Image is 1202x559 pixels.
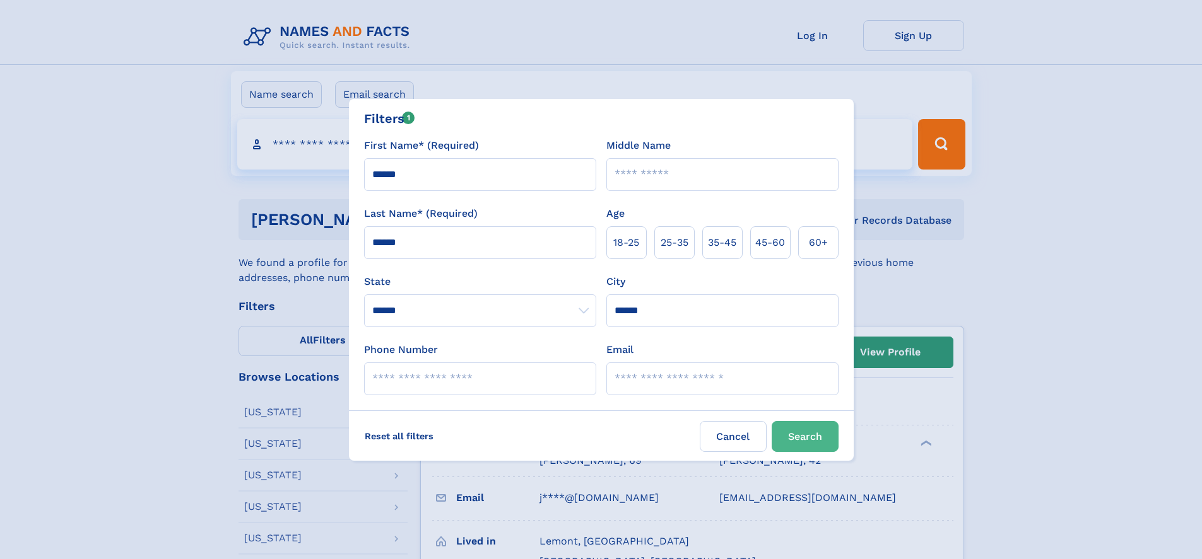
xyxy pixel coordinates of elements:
[708,235,736,250] span: 35‑45
[364,138,479,153] label: First Name* (Required)
[356,421,442,451] label: Reset all filters
[606,138,671,153] label: Middle Name
[364,274,596,289] label: State
[606,274,625,289] label: City
[661,235,688,250] span: 25‑35
[364,206,478,221] label: Last Name* (Required)
[809,235,828,250] span: 60+
[700,421,767,452] label: Cancel
[772,421,839,452] button: Search
[364,109,415,128] div: Filters
[613,235,639,250] span: 18‑25
[606,206,625,221] label: Age
[606,342,633,357] label: Email
[755,235,785,250] span: 45‑60
[364,342,438,357] label: Phone Number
